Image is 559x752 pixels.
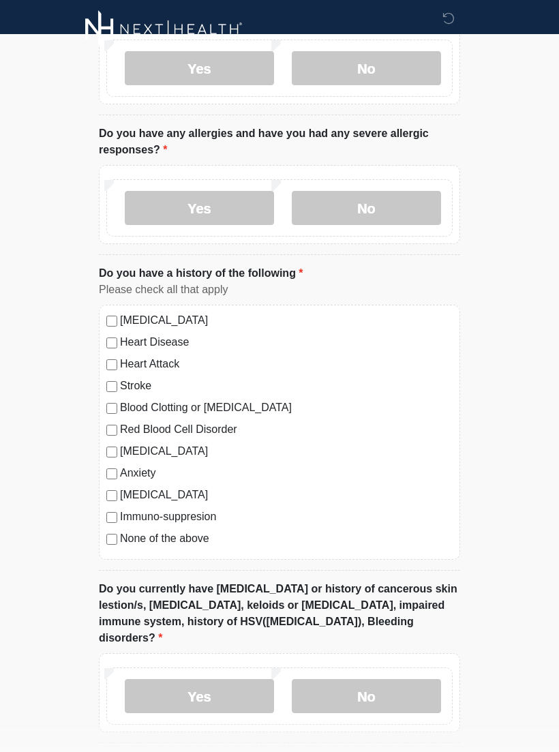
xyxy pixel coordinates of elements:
label: Red Blood Cell Disorder [120,421,453,438]
input: Anxiety [106,468,117,479]
label: Blood Clotting or [MEDICAL_DATA] [120,400,453,416]
input: Immuno-suppresion [106,512,117,523]
label: Immuno-suppresion [120,509,453,525]
label: Do you have a history of the following [99,265,303,282]
label: Stroke [120,378,453,394]
label: Heart Disease [120,334,453,350]
input: Blood Clotting or [MEDICAL_DATA] [106,403,117,414]
input: [MEDICAL_DATA] [106,447,117,457]
img: Next-Health Logo [85,10,243,48]
input: Heart Disease [106,337,117,348]
input: Heart Attack [106,359,117,370]
label: [MEDICAL_DATA] [120,487,453,503]
label: Yes [125,191,274,225]
input: [MEDICAL_DATA] [106,316,117,327]
label: No [292,51,441,85]
label: Do you currently have [MEDICAL_DATA] or history of cancerous skin lestion/s, [MEDICAL_DATA], kelo... [99,581,460,646]
label: No [292,191,441,225]
input: [MEDICAL_DATA] [106,490,117,501]
label: None of the above [120,530,453,547]
label: Heart Attack [120,356,453,372]
input: Stroke [106,381,117,392]
input: Red Blood Cell Disorder [106,425,117,436]
label: Do you have any allergies and have you had any severe allergic responses? [99,125,460,158]
label: [MEDICAL_DATA] [120,443,453,460]
label: Anxiety [120,465,453,481]
label: Yes [125,679,274,713]
label: [MEDICAL_DATA] [120,312,453,329]
input: None of the above [106,534,117,545]
label: No [292,679,441,713]
div: Please check all that apply [99,282,460,298]
label: Yes [125,51,274,85]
